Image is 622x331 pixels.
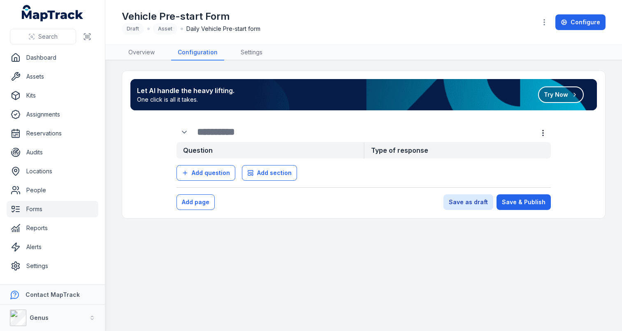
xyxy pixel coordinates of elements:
button: Search [10,29,76,44]
a: Configuration [171,45,224,61]
a: Forms [7,201,98,217]
div: :rm:-form-item-label [176,124,194,140]
button: Add page [176,194,215,210]
a: Reports [7,220,98,236]
span: Add question [192,169,230,177]
button: Add question [176,165,235,181]
a: Kits [7,87,98,104]
button: Expand [176,124,192,140]
div: Asset [153,23,177,35]
strong: Type of response [364,142,551,159]
span: Search [38,33,58,41]
a: Alerts [7,239,98,255]
span: Add section [257,169,292,177]
h1: Vehicle Pre-start Form [122,10,260,23]
button: Add section [242,165,297,181]
strong: Genus [30,314,49,321]
button: Save & Publish [497,194,551,210]
button: Try Now [538,86,584,103]
span: One click is all it takes. [137,96,234,104]
span: Daily Vehicle Pre-start form [186,25,260,33]
a: Assignments [7,106,98,123]
a: Assets [7,68,98,85]
a: Locations [7,163,98,179]
a: MapTrack [22,5,84,21]
a: Overview [122,45,161,61]
a: Reservations [7,125,98,142]
a: Settings [234,45,269,61]
a: People [7,182,98,198]
strong: Contact MapTrack [26,291,80,298]
a: Dashboard [7,49,98,66]
strong: Let AI handle the heavy lifting. [137,86,234,96]
button: more-detail [535,125,551,141]
a: Settings [7,258,98,274]
div: Draft [122,23,144,35]
a: Configure [555,14,606,30]
strong: Question [176,142,364,159]
a: Audits [7,144,98,161]
button: Save as draft [443,194,493,210]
